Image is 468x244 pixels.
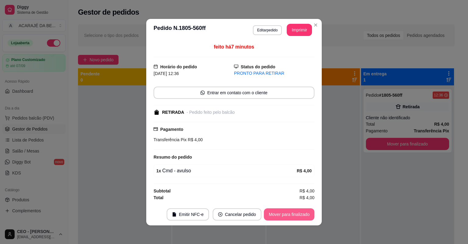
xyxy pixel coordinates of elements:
strong: Resumo do pedido [154,155,192,160]
strong: Pagamento [160,127,183,132]
span: whats-app [200,91,205,95]
span: [DATE] 12:36 [154,71,179,76]
span: calendar [154,64,158,69]
strong: Total [154,195,163,200]
span: close-circle [218,212,222,217]
strong: Subtotal [154,188,171,193]
div: PRONTO PARA RETIRAR [234,70,314,77]
button: Editarpedido [253,25,282,35]
span: feito há 7 minutos [214,44,254,49]
strong: Status do pedido [241,64,275,69]
span: R$ 4,00 [300,188,314,194]
strong: Horário do pedido [160,64,197,69]
span: R$ 4,00 [300,194,314,201]
span: desktop [234,64,238,69]
span: file [172,212,176,217]
strong: 1 x [156,168,161,173]
span: Transferência Pix [154,137,186,142]
button: Mover para finalizado [264,208,314,221]
div: Cmd - avulso [156,167,297,174]
span: credit-card [154,127,158,131]
span: R$ 4,00 [186,137,203,142]
button: close-circleCancelar pedido [213,208,261,221]
div: RETIRADA [162,109,184,116]
button: whats-appEntrar em contato com o cliente [154,87,314,99]
div: - Pedido feito pelo balcão [186,109,235,116]
button: fileEmitir NFC-e [167,208,209,221]
button: Close [311,20,321,30]
button: Imprimir [287,24,312,36]
strong: R$ 4,00 [297,168,312,173]
h3: Pedido N. 1805-560ff [154,24,206,36]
